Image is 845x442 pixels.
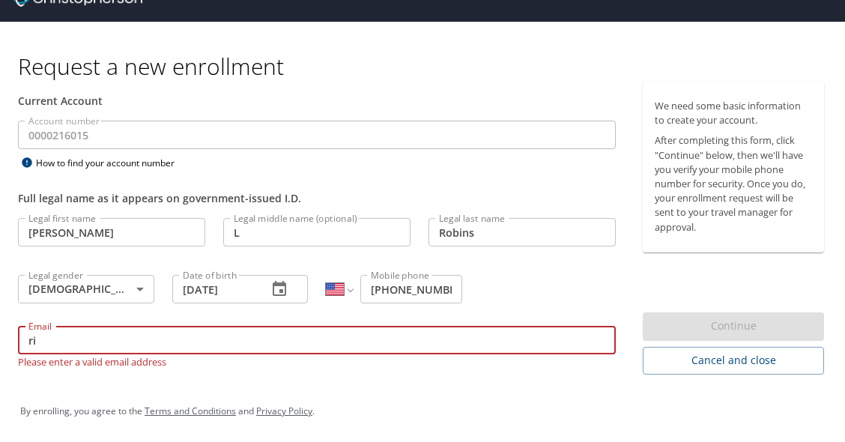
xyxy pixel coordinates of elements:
[18,190,616,206] div: Full legal name as it appears on government-issued I.D.
[655,133,812,234] p: After completing this form, click "Continue" below, then we'll have you verify your mobile phone ...
[655,99,812,127] p: We need some basic information to create your account.
[172,275,256,303] input: MM/DD/YYYY
[18,93,616,109] div: Current Account
[18,275,154,303] div: [DEMOGRAPHIC_DATA]
[256,405,312,417] a: Privacy Policy
[18,154,205,172] div: How to find your account number
[643,347,824,375] button: Cancel and close
[145,405,236,417] a: Terms and Conditions
[18,354,616,369] p: Please enter a valid email address
[18,52,836,81] h1: Request a new enrollment
[655,351,812,370] span: Cancel and close
[360,275,462,303] input: Enter phone number
[20,393,825,430] div: By enrolling, you agree to the and .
